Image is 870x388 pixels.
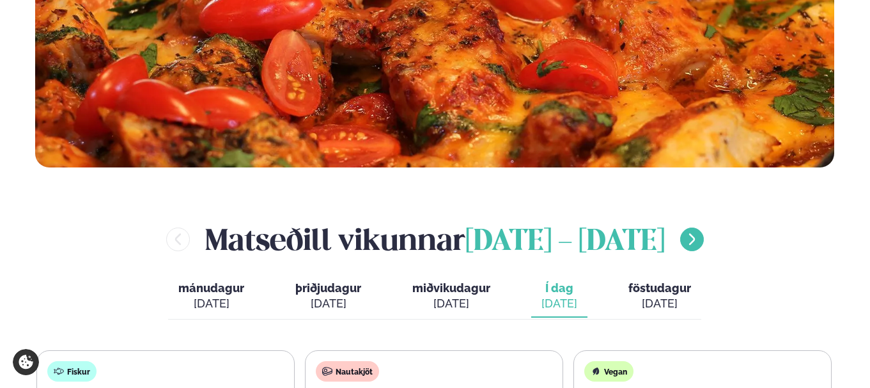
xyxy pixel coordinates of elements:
img: Vegan.svg [591,366,601,376]
div: [DATE] [178,296,244,311]
button: miðvikudagur [DATE] [402,275,501,318]
div: Vegan [584,361,633,382]
div: [DATE] [295,296,361,311]
div: [DATE] [412,296,490,311]
button: menu-btn-right [680,228,704,251]
span: föstudagur [628,281,691,295]
div: Fiskur [47,361,97,382]
button: Í dag [DATE] [531,275,587,318]
button: föstudagur [DATE] [618,275,701,318]
button: menu-btn-left [166,228,190,251]
div: Nautakjöt [316,361,379,382]
span: mánudagur [178,281,244,295]
span: þriðjudagur [295,281,361,295]
div: [DATE] [628,296,691,311]
h2: Matseðill vikunnar [205,219,665,260]
button: mánudagur [DATE] [168,275,254,318]
div: [DATE] [541,296,577,311]
span: miðvikudagur [412,281,490,295]
img: fish.svg [54,366,64,376]
a: Cookie settings [13,349,39,375]
span: Í dag [541,281,577,296]
img: beef.svg [322,366,332,376]
span: [DATE] - [DATE] [465,228,665,256]
button: þriðjudagur [DATE] [285,275,371,318]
